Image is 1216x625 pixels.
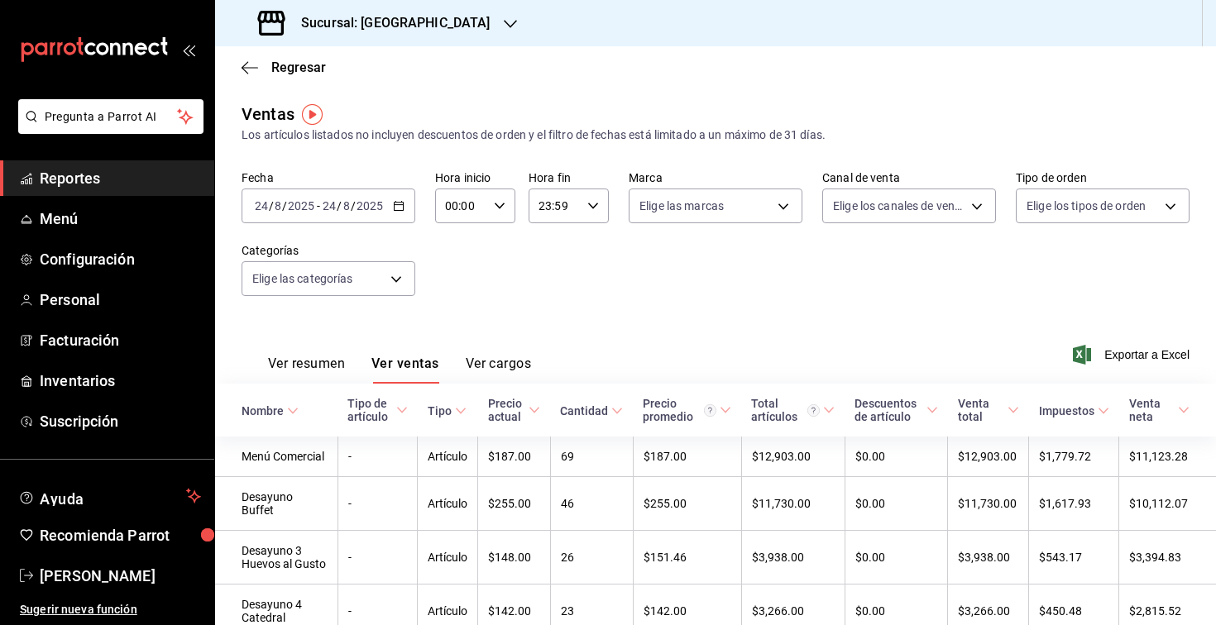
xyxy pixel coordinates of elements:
button: Ver resumen [268,355,345,384]
span: Configuración [40,248,201,270]
td: $0.00 [845,477,948,531]
span: Suscripción [40,410,201,432]
td: 26 [550,531,633,584]
div: Ventas [242,102,294,126]
td: $1,779.72 [1029,437,1119,477]
td: $3,938.00 [948,531,1029,584]
span: Inventarios [40,370,201,392]
div: Precio promedio [643,397,716,423]
input: -- [274,199,282,212]
div: Tipo de artículo [347,397,393,423]
td: $12,903.00 [741,437,845,477]
span: Pregunta a Parrot AI [45,108,178,126]
td: $148.00 [478,531,551,584]
td: $543.17 [1029,531,1119,584]
td: 46 [550,477,633,531]
svg: El total artículos considera cambios de precios en los artículos así como costos adicionales por ... [807,404,820,417]
div: Descuentos de artículo [855,397,923,423]
input: -- [254,199,269,212]
td: Artículo [418,477,478,531]
label: Canal de venta [822,172,996,184]
button: Exportar a Excel [1076,345,1190,365]
td: Artículo [418,531,478,584]
button: Regresar [242,60,326,75]
span: Venta total [958,397,1019,423]
td: $0.00 [845,437,948,477]
button: open_drawer_menu [182,43,195,56]
td: $1,617.93 [1029,477,1119,531]
input: ---- [356,199,384,212]
span: Menú [40,208,201,230]
td: - [338,477,418,531]
label: Hora fin [529,172,609,184]
td: Menú Comercial [215,437,338,477]
td: $255.00 [633,477,741,531]
label: Hora inicio [435,172,515,184]
td: $11,730.00 [948,477,1029,531]
td: $3,938.00 [741,531,845,584]
div: Impuestos [1039,404,1094,417]
td: $3,394.83 [1119,531,1216,584]
span: Regresar [271,60,326,75]
span: Precio actual [488,397,541,423]
label: Fecha [242,172,415,184]
input: -- [342,199,351,212]
div: Cantidad [560,404,608,417]
button: Ver ventas [371,355,439,384]
span: Recomienda Parrot [40,524,201,546]
span: / [269,199,274,212]
span: Precio promedio [643,397,731,423]
td: $151.46 [633,531,741,584]
span: / [282,199,287,212]
div: navigation tabs [268,355,531,384]
td: $11,123.28 [1119,437,1216,477]
td: - [338,437,418,477]
td: 69 [550,437,633,477]
td: Artículo [418,437,478,477]
span: Elige los tipos de orden [1027,198,1146,214]
div: Total artículos [751,397,820,423]
button: Ver cargos [466,355,532,384]
td: - [338,531,418,584]
h3: Sucursal: [GEOGRAPHIC_DATA] [288,13,491,33]
span: Sugerir nueva función [20,601,201,618]
td: $187.00 [633,437,741,477]
span: Elige las marcas [639,198,724,214]
label: Categorías [242,245,415,256]
div: Nombre [242,404,284,417]
td: $0.00 [845,531,948,584]
span: Facturación [40,329,201,351]
label: Marca [629,172,802,184]
span: / [337,199,342,212]
span: Elige los canales de venta [833,198,965,214]
td: Desayuno Buffet [215,477,338,531]
td: $255.00 [478,477,551,531]
a: Pregunta a Parrot AI [12,120,203,137]
div: Precio actual [488,397,526,423]
td: $12,903.00 [948,437,1029,477]
input: -- [322,199,337,212]
span: - [317,199,320,212]
td: $10,112.07 [1119,477,1216,531]
td: Desayuno 3 Huevos al Gusto [215,531,338,584]
span: / [351,199,356,212]
span: Total artículos [751,397,835,423]
span: Cantidad [560,404,623,417]
td: $11,730.00 [741,477,845,531]
span: [PERSON_NAME] [40,565,201,587]
img: Tooltip marker [302,104,323,125]
button: Pregunta a Parrot AI [18,99,203,134]
span: Personal [40,289,201,311]
span: Tipo de artículo [347,397,408,423]
span: Impuestos [1039,404,1109,417]
label: Tipo de orden [1016,172,1190,184]
span: Tipo [428,404,467,417]
span: Descuentos de artículo [855,397,938,423]
span: Venta neta [1129,397,1190,423]
div: Tipo [428,404,452,417]
span: Ayuda [40,486,180,506]
div: Venta neta [1129,397,1175,423]
input: ---- [287,199,315,212]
